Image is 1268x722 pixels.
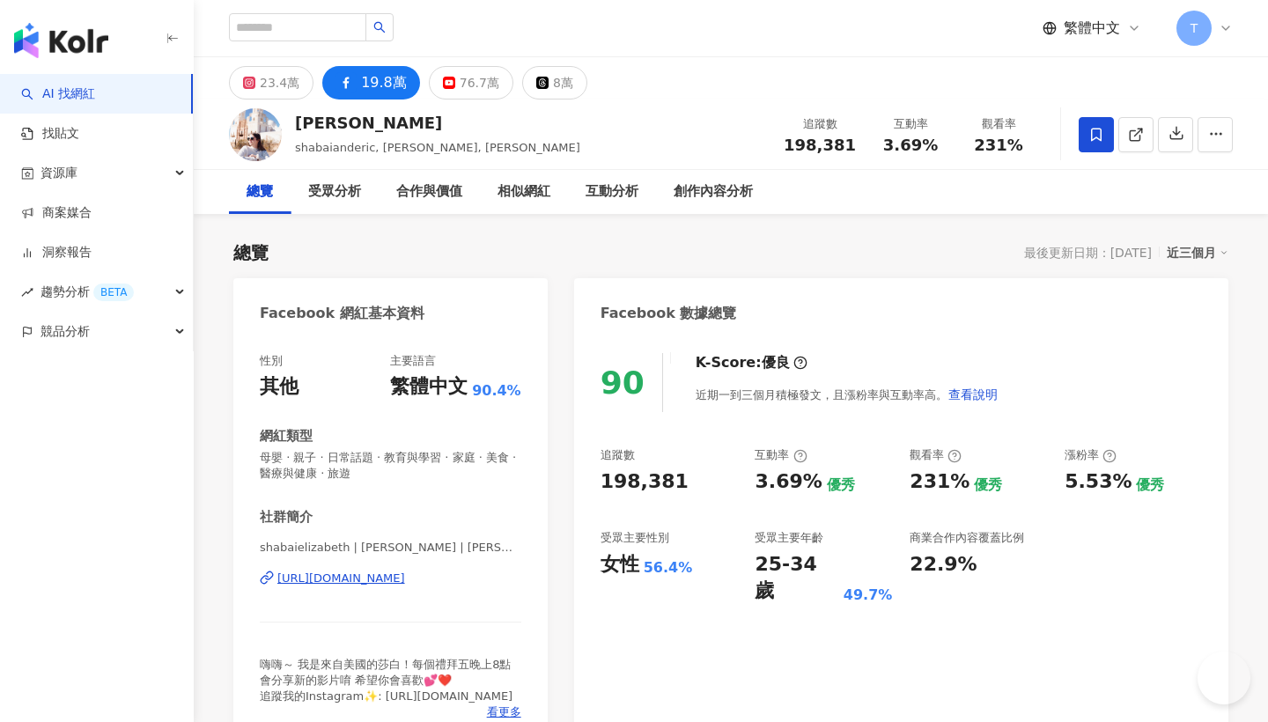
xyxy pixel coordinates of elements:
[260,450,521,482] span: 母嬰 · 親子 · 日常話題 · 教育與學習 · 家庭 · 美食 · 醫療與健康 · 旅遊
[586,181,638,203] div: 互動分析
[601,530,669,546] div: 受眾主要性別
[260,658,512,703] span: 嗨嗨～ 我是來自美國的莎白！每個禮拜五晚上8點會分享新的影片唷 希望你會喜歡💕❤️ 追蹤我的Instagram✨: [URL][DOMAIN_NAME]
[1065,447,1117,463] div: 漲粉率
[883,136,938,154] span: 3.69%
[1136,475,1164,495] div: 優秀
[390,373,468,401] div: 繁體中文
[429,66,513,99] button: 76.7萬
[260,508,313,527] div: 社群簡介
[260,540,521,556] span: shabaielizabeth | [PERSON_NAME] | [PERSON_NAME]
[948,387,998,402] span: 查看說明
[21,85,95,103] a: searchAI 找網紅
[233,240,269,265] div: 總覽
[910,447,962,463] div: 觀看率
[14,23,108,58] img: logo
[674,181,753,203] div: 創作內容分析
[322,66,420,99] button: 19.8萬
[295,141,580,154] span: shabaianderic, [PERSON_NAME], [PERSON_NAME]
[844,586,893,605] div: 49.7%
[522,66,587,99] button: 8萬
[260,70,299,95] div: 23.4萬
[21,244,92,262] a: 洞察報告
[247,181,273,203] div: 總覽
[93,284,134,301] div: BETA
[1065,468,1132,496] div: 5.53%
[696,353,807,372] div: K-Score :
[553,70,573,95] div: 8萬
[295,112,580,134] div: [PERSON_NAME]
[260,353,283,369] div: 性別
[1064,18,1120,38] span: 繁體中文
[308,181,361,203] div: 受眾分析
[601,365,645,401] div: 90
[601,447,635,463] div: 追蹤數
[601,551,639,578] div: 女性
[21,204,92,222] a: 商案媒合
[260,427,313,446] div: 網紅類型
[974,475,1002,495] div: 優秀
[644,558,693,578] div: 56.4%
[229,108,282,161] img: KOL Avatar
[910,530,1024,546] div: 商業合作內容覆蓋比例
[1198,652,1250,704] iframe: Help Scout Beacon - Open
[910,551,977,578] div: 22.9%
[21,286,33,298] span: rise
[601,468,689,496] div: 198,381
[229,66,313,99] button: 23.4萬
[396,181,462,203] div: 合作與價值
[784,136,856,154] span: 198,381
[277,571,405,586] div: [URL][DOMAIN_NAME]
[260,304,424,323] div: Facebook 網紅基本資料
[755,530,823,546] div: 受眾主要年齡
[487,704,521,720] span: 看更多
[498,181,550,203] div: 相似網紅
[696,377,999,412] div: 近期一到三個月積極發文，且漲粉率與互動率高。
[1167,241,1228,264] div: 近三個月
[784,115,856,133] div: 追蹤數
[601,304,737,323] div: Facebook 數據總覽
[755,447,807,463] div: 互動率
[373,21,386,33] span: search
[947,377,999,412] button: 查看說明
[460,70,499,95] div: 76.7萬
[755,468,822,496] div: 3.69%
[361,70,407,95] div: 19.8萬
[472,381,521,401] span: 90.4%
[827,475,855,495] div: 優秀
[21,125,79,143] a: 找貼文
[965,115,1032,133] div: 觀看率
[910,468,969,496] div: 231%
[41,272,134,312] span: 趨勢分析
[41,153,77,193] span: 資源庫
[877,115,944,133] div: 互動率
[41,312,90,351] span: 競品分析
[1024,246,1152,260] div: 最後更新日期：[DATE]
[974,136,1023,154] span: 231%
[260,373,299,401] div: 其他
[762,353,790,372] div: 優良
[1191,18,1198,38] span: T
[260,571,521,586] a: [URL][DOMAIN_NAME]
[755,551,838,606] div: 25-34 歲
[390,353,436,369] div: 主要語言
